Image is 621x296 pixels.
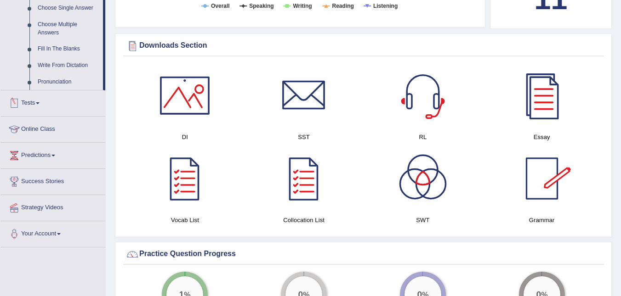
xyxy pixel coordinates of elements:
h4: DI [130,132,240,142]
a: Your Account [0,221,105,244]
a: Fill In The Blanks [34,41,103,57]
a: Predictions [0,143,105,166]
a: Pronunciation [34,74,103,90]
h4: SWT [368,215,478,225]
a: Choose Multiple Answers [34,17,103,41]
tspan: Speaking [249,3,273,9]
h4: SST [249,132,359,142]
a: Tests [0,90,105,113]
tspan: Writing [293,3,312,9]
div: Practice Question Progress [125,247,601,261]
h4: Grammar [487,215,597,225]
a: Online Class [0,117,105,140]
div: Downloads Section [125,39,601,53]
tspan: Reading [332,3,354,9]
h4: Collocation List [249,215,359,225]
h4: RL [368,132,478,142]
a: Write From Dictation [34,57,103,74]
h4: Vocab List [130,215,240,225]
h4: Essay [487,132,597,142]
a: Success Stories [0,169,105,192]
tspan: Listening [373,3,398,9]
tspan: Overall [211,3,230,9]
a: Strategy Videos [0,195,105,218]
